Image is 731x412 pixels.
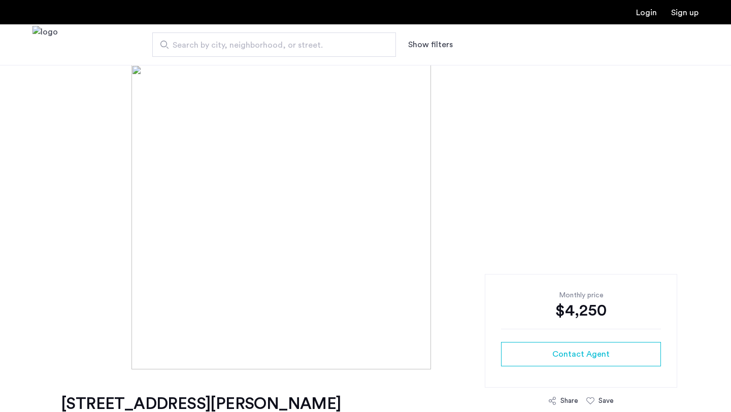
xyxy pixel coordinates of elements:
a: Cazamio Logo [32,26,58,64]
button: button [501,342,661,366]
img: logo [32,26,58,64]
span: Search by city, neighborhood, or street. [173,39,368,51]
a: Login [636,9,657,17]
div: Monthly price [501,290,661,300]
div: Share [560,396,578,406]
div: Save [599,396,614,406]
a: Registration [671,9,699,17]
button: Show or hide filters [408,39,453,51]
span: Contact Agent [552,348,610,360]
div: $4,250 [501,300,661,321]
input: Apartment Search [152,32,396,57]
img: [object%20Object] [131,65,600,369]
